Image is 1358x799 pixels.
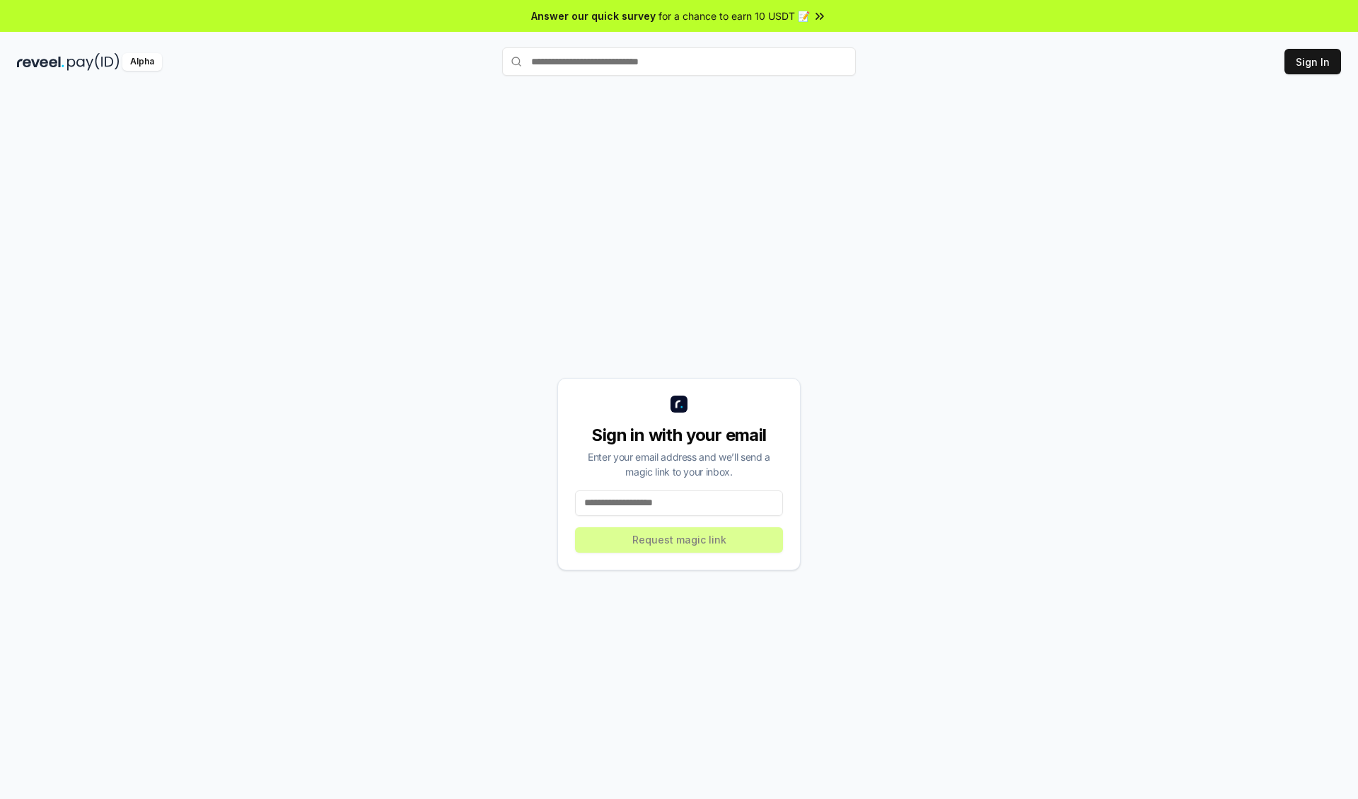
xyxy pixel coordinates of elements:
img: pay_id [67,53,120,71]
div: Enter your email address and we’ll send a magic link to your inbox. [575,449,783,479]
img: logo_small [671,396,687,413]
div: Alpha [122,53,162,71]
span: for a chance to earn 10 USDT 📝 [658,8,810,23]
span: Answer our quick survey [531,8,656,23]
img: reveel_dark [17,53,64,71]
button: Sign In [1284,49,1341,74]
div: Sign in with your email [575,424,783,447]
